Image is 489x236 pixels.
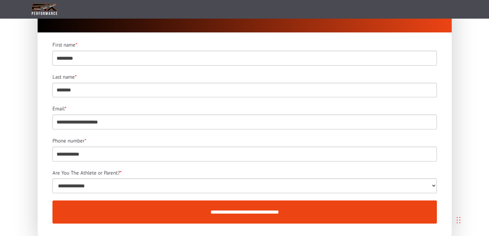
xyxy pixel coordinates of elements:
span: First name [52,41,76,48]
span: Email [52,105,65,112]
div: Drag [457,210,461,230]
span: Last name [52,73,75,80]
iframe: Chat Widget [391,161,489,236]
span: Are You The Athlete or Parent? [52,169,120,176]
span: Phone number [52,137,85,144]
img: BRX Transparent Logo-2 [31,2,58,17]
